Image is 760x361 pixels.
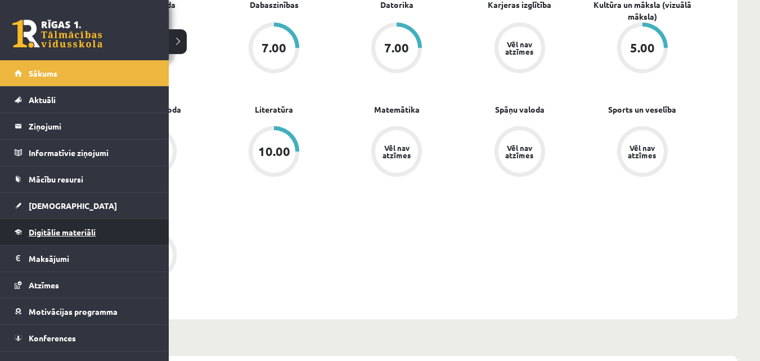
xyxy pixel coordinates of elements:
span: Mācību resursi [29,174,83,184]
a: Informatīvie ziņojumi [15,140,155,166]
span: Digitālie materiāli [29,227,96,237]
div: Vēl nav atzīmes [504,41,536,55]
span: Konferences [29,333,76,343]
div: 5.00 [630,42,655,54]
a: Vēl nav atzīmes [458,23,581,75]
a: Matemātika [374,104,420,115]
span: Sākums [29,68,57,78]
a: [DEMOGRAPHIC_DATA] [15,193,155,219]
a: Vēl nav atzīmes [335,126,458,179]
a: 10.00 [213,126,335,179]
a: Digitālie materiāli [15,219,155,245]
a: Maksājumi [15,246,155,271]
legend: Informatīvie ziņojumi [29,140,155,166]
span: Atzīmes [29,280,59,290]
a: Vēl nav atzīmes [581,126,704,179]
div: Vēl nav atzīmes [381,144,412,159]
span: Motivācijas programma [29,306,118,317]
a: Sākums [15,60,155,86]
div: 7.00 [384,42,409,54]
a: Aktuāli [15,87,155,113]
a: 5.00 [581,23,704,75]
span: [DEMOGRAPHIC_DATA] [29,200,117,211]
div: Vēl nav atzīmes [627,144,658,159]
a: Ziņojumi [15,113,155,139]
a: Atzīmes [15,272,155,298]
span: Aktuāli [29,95,56,105]
legend: Ziņojumi [29,113,155,139]
p: Nedēļa [72,334,733,349]
a: Konferences [15,325,155,351]
div: 10.00 [258,145,290,158]
a: Motivācijas programma [15,298,155,324]
a: 7.00 [213,23,335,75]
a: Spāņu valoda [495,104,545,115]
div: Vēl nav atzīmes [504,144,536,159]
a: Rīgas 1. Tālmācības vidusskola [12,20,102,48]
a: Literatūra [255,104,293,115]
a: Sports un veselība [608,104,676,115]
div: 7.00 [262,42,286,54]
legend: Maksājumi [29,246,155,271]
a: Mācību resursi [15,166,155,192]
a: Vēl nav atzīmes [458,126,581,179]
a: 7.00 [335,23,458,75]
